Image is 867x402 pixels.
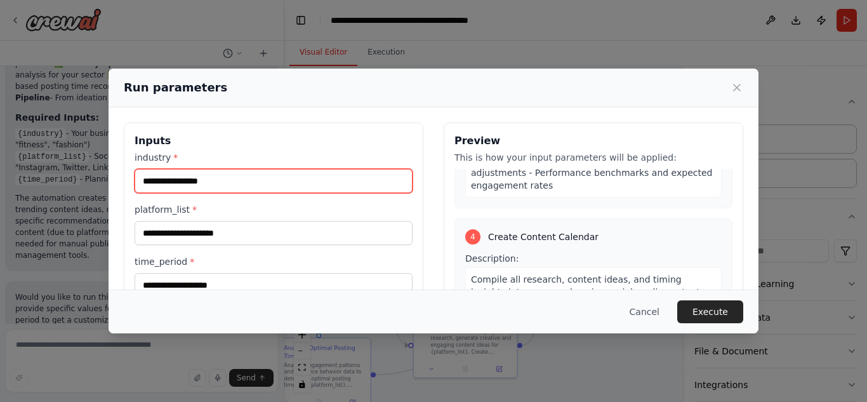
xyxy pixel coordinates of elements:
[454,133,732,149] h3: Preview
[619,300,670,323] button: Cancel
[454,151,732,164] p: This is how your input parameters will be applied:
[135,203,413,216] label: platform_list
[135,255,413,268] label: time_period
[124,79,227,97] h2: Run parameters
[465,229,480,245] div: 4
[471,274,700,310] span: Compile all research, content ideas, and timing insights into a comprehensive social media conten...
[135,151,413,164] label: industry
[135,133,413,149] h3: Inputs
[677,300,743,323] button: Execute
[471,117,715,191] span: - Peak engagement hours by day of the week - Audience activity patterns and timezone consideratio...
[465,253,519,264] span: Description:
[488,231,599,243] span: Create Content Calendar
